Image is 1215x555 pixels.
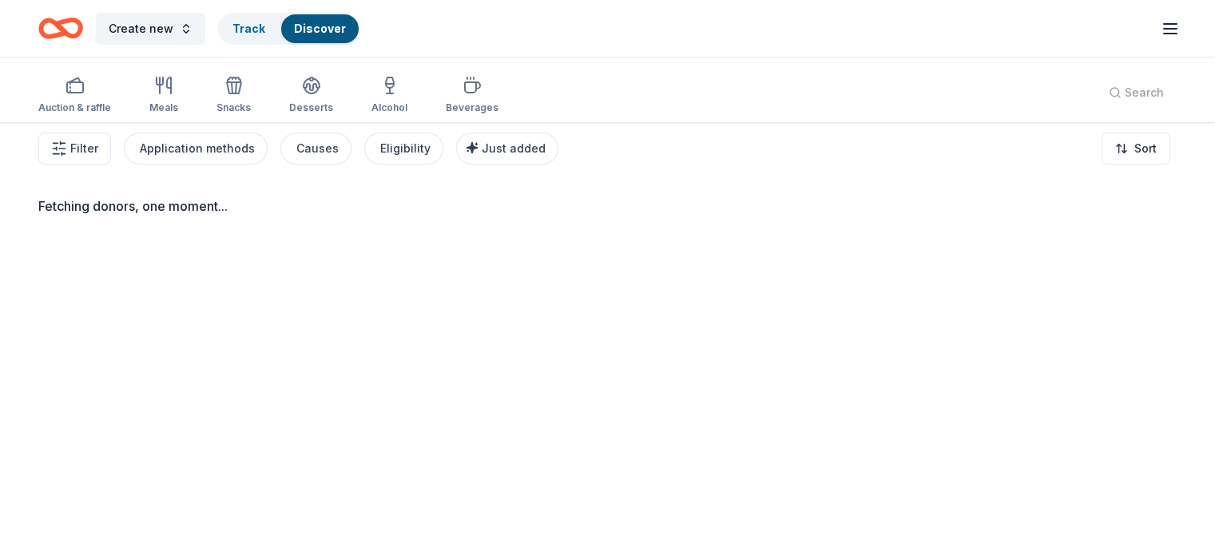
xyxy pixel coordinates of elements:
[294,22,346,35] a: Discover
[289,101,333,114] div: Desserts
[1134,139,1157,158] span: Sort
[446,101,498,114] div: Beverages
[149,69,178,122] button: Meals
[371,101,407,114] div: Alcohol
[38,10,83,47] a: Home
[70,139,98,158] span: Filter
[216,69,251,122] button: Snacks
[38,101,111,114] div: Auction & raffle
[380,139,431,158] div: Eligibility
[456,133,558,165] button: Just added
[371,69,407,122] button: Alcohol
[109,19,173,38] span: Create new
[446,69,498,122] button: Beverages
[218,13,360,45] button: TrackDiscover
[124,133,268,165] button: Application methods
[38,196,1177,216] div: Fetching donors, one moment...
[1102,133,1170,165] button: Sort
[296,139,339,158] div: Causes
[38,133,111,165] button: Filter
[482,141,546,155] span: Just added
[232,22,265,35] a: Track
[280,133,351,165] button: Causes
[38,69,111,122] button: Auction & raffle
[364,133,443,165] button: Eligibility
[140,139,255,158] div: Application methods
[96,13,205,45] button: Create new
[216,101,251,114] div: Snacks
[149,101,178,114] div: Meals
[289,69,333,122] button: Desserts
